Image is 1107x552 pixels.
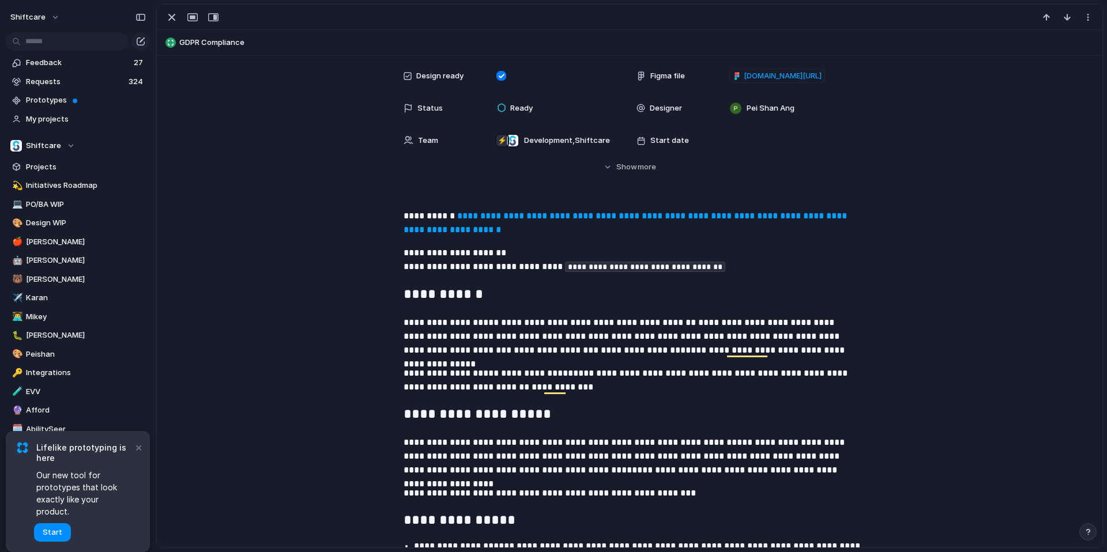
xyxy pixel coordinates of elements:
[524,135,610,146] span: Development , Shiftcare
[26,94,146,106] span: Prototypes
[179,37,1097,48] span: GDPR Compliance
[131,440,145,454] button: Dismiss
[6,402,150,419] a: 🔮Afford
[6,137,150,154] button: Shiftcare
[26,274,146,285] span: [PERSON_NAME]
[6,158,150,176] a: Projects
[26,292,146,304] span: Karan
[650,103,682,114] span: Designer
[12,198,20,211] div: 💻
[10,12,46,23] span: shiftcare
[744,70,822,82] span: [DOMAIN_NAME][URL]
[6,364,150,381] a: 🔑Integrations
[729,69,825,84] a: [DOMAIN_NAME][URL]
[404,157,856,177] button: Showmore
[6,177,150,194] a: 💫Initiatives Roadmap
[26,76,125,88] span: Requests
[6,196,150,213] a: 💻PO/BA WIP
[10,292,22,304] button: ✈️
[6,346,150,363] a: 🎨Peishan
[638,161,656,173] span: more
[12,292,20,305] div: ✈️
[510,103,533,114] span: Ready
[12,347,20,361] div: 🎨
[6,383,150,400] a: 🧪EVV
[6,111,150,128] a: My projects
[10,424,22,435] button: 🗓️
[10,349,22,360] button: 🎨
[12,235,20,248] div: 🍎
[26,424,146,435] span: AbilitySeer
[6,73,150,90] a: Requests324
[12,385,20,398] div: 🧪
[26,404,146,416] span: Afford
[26,386,146,398] span: EVV
[43,527,62,538] span: Start
[162,33,1097,52] button: GDPR Compliance
[6,289,150,307] a: ✈️Karan
[26,330,146,341] span: [PERSON_NAME]
[12,422,20,436] div: 🗓️
[10,217,22,229] button: 🎨
[26,140,61,152] span: Shiftcare
[36,443,133,463] span: Lifelike prototyping is here
[34,523,71,542] button: Start
[6,214,150,232] a: 🎨Design WIP
[417,103,443,114] span: Status
[134,57,145,69] span: 27
[6,92,150,109] a: Prototypes
[10,386,22,398] button: 🧪
[416,70,464,82] span: Design ready
[10,404,22,416] button: 🔮
[10,367,22,379] button: 🔑
[6,327,150,344] a: 🐛[PERSON_NAME]
[6,233,150,251] a: 🍎[PERSON_NAME]
[6,421,150,438] a: 🗓️AbilitySeer
[12,310,20,323] div: 👨‍💻
[496,135,508,146] div: ⚡
[6,54,150,71] a: Feedback27
[650,70,685,82] span: Figma file
[26,236,146,248] span: [PERSON_NAME]
[26,217,146,229] span: Design WIP
[12,329,20,342] div: 🐛
[26,199,146,210] span: PO/BA WIP
[12,404,20,417] div: 🔮
[10,180,22,191] button: 💫
[12,254,20,267] div: 🤖
[36,469,133,517] span: Our new tool for prototypes that look exactly like your product.
[418,135,438,146] span: Team
[616,161,637,173] span: Show
[12,179,20,192] div: 💫
[10,236,22,248] button: 🍎
[129,76,145,88] span: 324
[650,135,689,146] span: Start date
[10,199,22,210] button: 💻
[12,366,20,380] div: 🔑
[26,349,146,360] span: Peishan
[26,255,146,266] span: [PERSON_NAME]
[6,308,150,326] a: 👨‍💻Mikey
[6,271,150,288] a: 🐻[PERSON_NAME]
[6,252,150,269] div: 🤖[PERSON_NAME]
[26,114,146,125] span: My projects
[10,274,22,285] button: 🐻
[26,367,146,379] span: Integrations
[26,161,146,173] span: Projects
[26,180,146,191] span: Initiatives Roadmap
[10,255,22,266] button: 🤖
[26,311,146,323] span: Mikey
[10,330,22,341] button: 🐛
